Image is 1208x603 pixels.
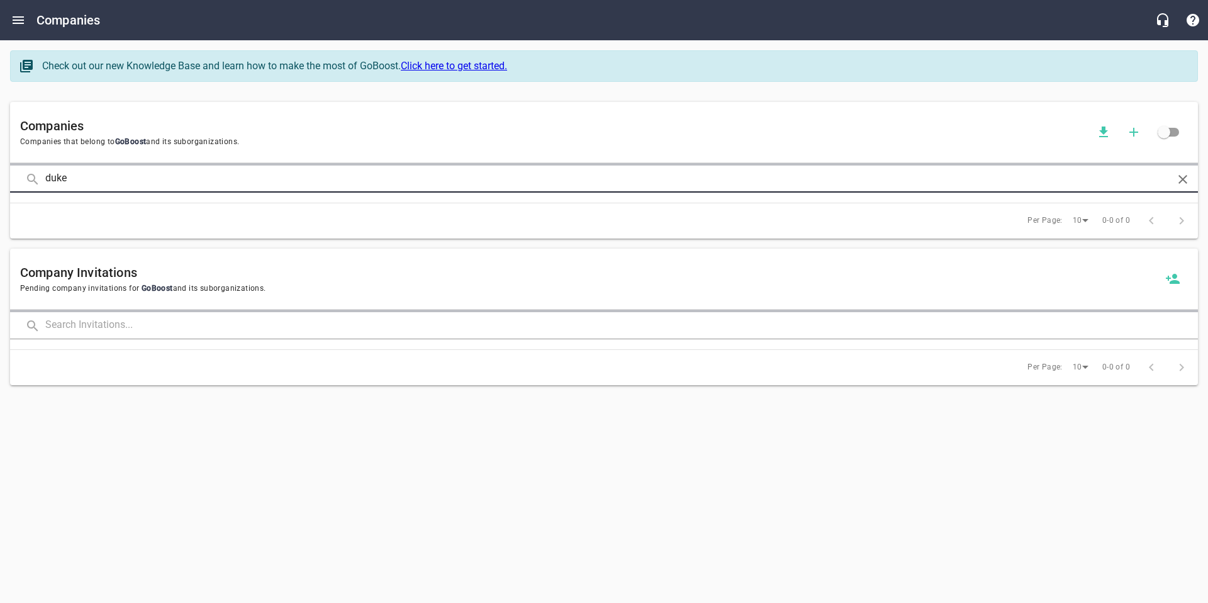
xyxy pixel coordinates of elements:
[45,166,1163,193] input: Search Companies...
[1102,215,1130,227] span: 0-0 of 0
[1119,117,1149,147] button: Add a new company
[20,136,1088,149] span: Companies that belong to and its suborganizations.
[20,283,1158,295] span: Pending company invitations for and its suborganizations.
[1027,215,1063,227] span: Per Page:
[115,137,147,146] span: GoBoost
[1102,361,1130,374] span: 0-0 of 0
[1158,264,1188,294] button: Invite a new company
[36,10,100,30] h6: Companies
[1088,117,1119,147] button: Download companies
[1149,117,1179,147] span: Click to view all companies
[20,262,1158,283] h6: Company Invitations
[45,312,1198,339] input: Search Invitations...
[1178,5,1208,35] button: Support Portal
[1068,212,1093,229] div: 10
[20,116,1088,136] h6: Companies
[139,284,172,293] span: GoBoost
[401,60,507,72] a: Click here to get started.
[1068,359,1093,376] div: 10
[1027,361,1063,374] span: Per Page:
[1148,5,1178,35] button: Live Chat
[3,5,33,35] button: Open drawer
[42,59,1185,74] div: Check out our new Knowledge Base and learn how to make the most of GoBoost.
